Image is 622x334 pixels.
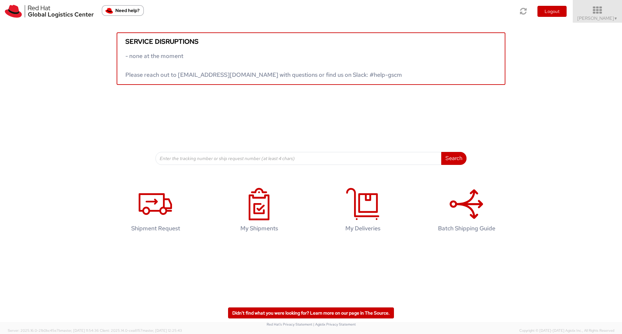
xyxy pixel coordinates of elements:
[321,225,405,232] h4: My Deliveries
[5,5,94,18] img: rh-logistics-00dfa346123c4ec078e1.svg
[228,307,394,318] a: Didn't find what you were looking for? Learn more on our page in The Source.
[8,328,99,333] span: Server: 2025.16.0-21b0bc45e7b
[155,152,442,165] input: Enter the tracking number or ship request number (at least 4 chars)
[313,322,356,327] a: | Agistix Privacy Statement
[107,181,204,242] a: Shipment Request
[143,328,182,333] span: master, [DATE] 12:25:43
[217,225,301,232] h4: My Shipments
[100,328,182,333] span: Client: 2025.14.0-cea8157
[441,152,466,165] button: Search
[537,6,567,17] button: Logout
[425,225,508,232] h4: Batch Shipping Guide
[211,181,308,242] a: My Shipments
[114,225,197,232] h4: Shipment Request
[102,5,144,16] button: Need help?
[614,16,618,21] span: ▼
[314,181,411,242] a: My Deliveries
[418,181,515,242] a: Batch Shipping Guide
[125,52,402,78] span: - none at the moment Please reach out to [EMAIL_ADDRESS][DOMAIN_NAME] with questions or find us o...
[61,328,99,333] span: master, [DATE] 11:54:36
[519,328,614,333] span: Copyright © [DATE]-[DATE] Agistix Inc., All Rights Reserved
[267,322,312,327] a: Red Hat's Privacy Statement
[125,38,497,45] h5: Service disruptions
[117,32,505,85] a: Service disruptions - none at the moment Please reach out to [EMAIL_ADDRESS][DOMAIN_NAME] with qu...
[577,15,618,21] span: [PERSON_NAME]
